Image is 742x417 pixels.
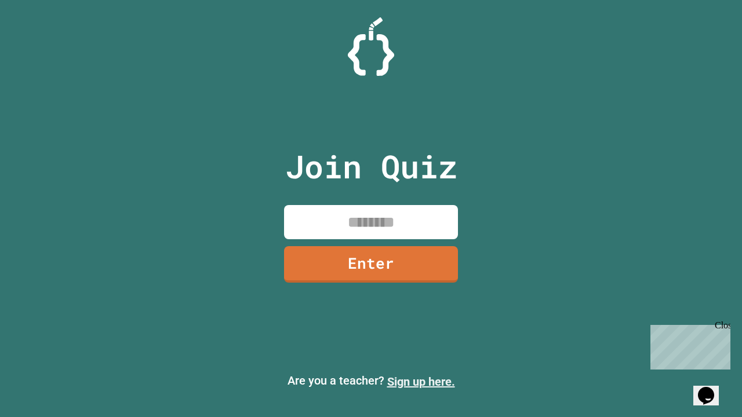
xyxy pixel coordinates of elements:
a: Enter [284,246,458,283]
div: Chat with us now!Close [5,5,80,74]
a: Sign up here. [387,375,455,389]
iframe: chat widget [646,320,730,370]
p: Join Quiz [285,142,457,191]
iframe: chat widget [693,371,730,405]
p: Are you a teacher? [9,372,733,390]
img: Logo.svg [348,17,394,76]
